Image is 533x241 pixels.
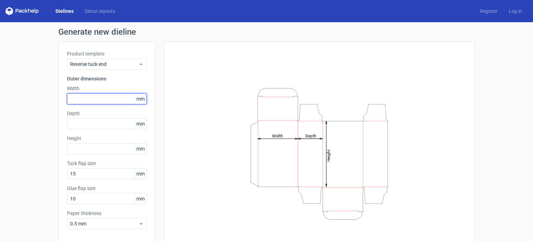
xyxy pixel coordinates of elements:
label: Glue flap size [67,185,147,192]
label: Product template [67,50,147,57]
a: Dielines [50,8,79,15]
a: Diecut layouts [79,8,121,15]
tspan: Height [326,149,331,161]
label: Depth [67,110,147,117]
label: Paper thickness [67,210,147,217]
span: mm [134,193,146,204]
span: mm [134,94,146,104]
h3: Outer dimensions [67,75,147,82]
h1: Generate new dieline [58,28,475,36]
tspan: Width [272,133,283,138]
a: Register [474,8,503,15]
span: mm [134,119,146,129]
span: Reverse tuck end [70,61,138,68]
span: mm [134,144,146,154]
label: Width [67,85,147,92]
label: Tuck flap size [67,160,147,167]
tspan: Depth [305,133,316,138]
span: mm [134,169,146,179]
label: Height [67,135,147,142]
a: Log in [503,8,527,15]
span: 0.5 mm [70,220,138,227]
